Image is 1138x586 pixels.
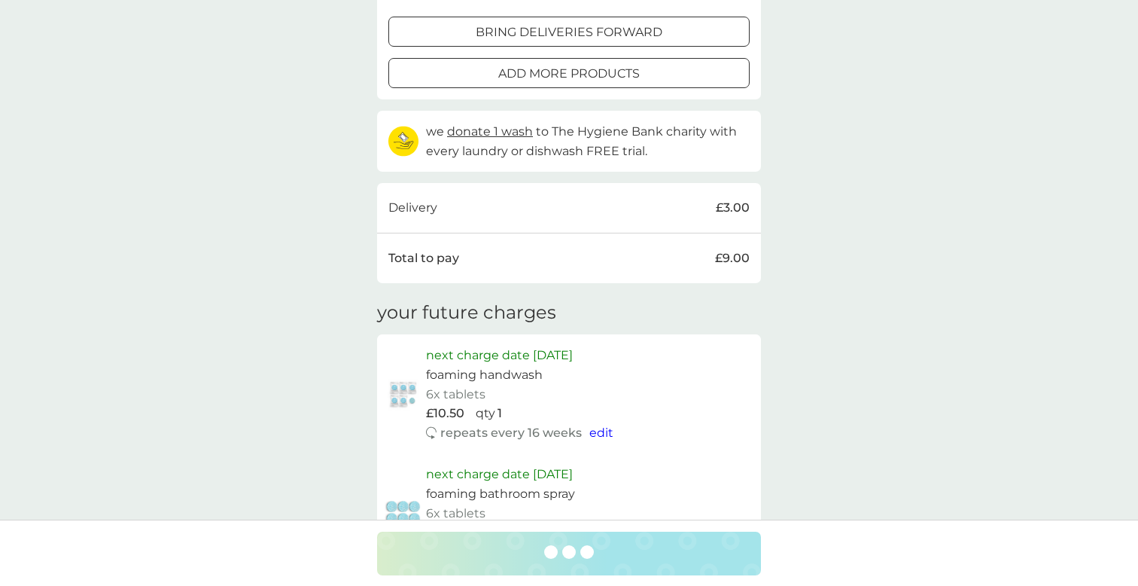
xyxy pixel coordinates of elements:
button: add more products [388,58,750,88]
span: edit [589,426,613,440]
p: £10.50 [426,404,464,423]
p: £9.00 [715,249,750,268]
p: qty [476,404,495,423]
p: we to The Hygiene Bank charity with every laundry or dishwash FREE trial. [426,122,750,160]
p: 6x tablets [426,385,485,404]
span: donate 1 wash [447,124,533,139]
p: Total to pay [388,249,459,268]
p: 6x tablets [426,504,485,523]
p: foaming bathroom spray [426,484,575,504]
p: Delivery [388,198,437,218]
p: next charge date [DATE] [426,346,573,365]
button: edit [589,423,613,443]
p: foaming handwash [426,365,543,385]
button: bring deliveries forward [388,17,750,47]
p: bring deliveries forward [476,23,662,42]
p: next charge date [DATE] [426,465,573,484]
p: add more products [498,64,640,84]
p: 1 [497,404,502,423]
h3: your future charges [377,302,556,324]
p: repeats every 16 weeks [440,423,582,443]
p: £3.00 [716,198,750,218]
